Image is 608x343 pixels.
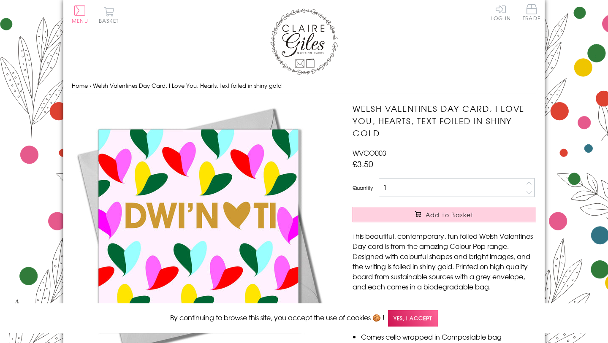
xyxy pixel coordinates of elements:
[353,148,386,158] span: WVCO003
[72,5,88,23] button: Menu
[426,211,474,219] span: Add to Basket
[353,231,536,292] p: This beautiful, contemporary, fun foiled Welsh Valentines Day card is from the amazing Colour Pop...
[361,332,536,342] li: Comes cello wrapped in Compostable bag
[97,7,120,23] button: Basket
[523,4,540,21] span: Trade
[361,301,536,311] li: Dimensions: 150mm x 150mm
[491,4,511,21] a: Log In
[72,77,536,95] nav: breadcrumbs
[93,81,282,89] span: Welsh Valentines Day Card, I Love You, Hearts, text foiled in shiny gold
[72,81,88,89] a: Home
[90,81,91,89] span: ›
[353,184,373,192] label: Quantity
[388,310,438,327] span: Yes, I accept
[353,158,373,170] span: £3.50
[353,207,536,222] button: Add to Basket
[353,103,536,139] h1: Welsh Valentines Day Card, I Love You, Hearts, text foiled in shiny gold
[270,8,338,75] img: Claire Giles Greetings Cards
[72,17,88,24] span: Menu
[523,4,540,22] a: Trade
